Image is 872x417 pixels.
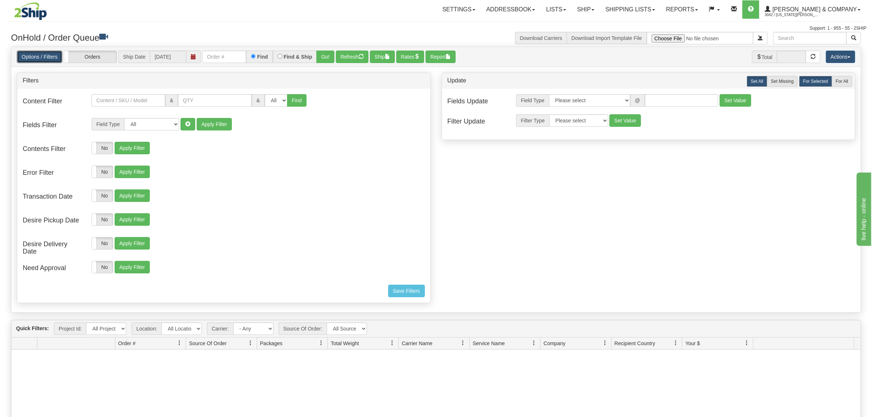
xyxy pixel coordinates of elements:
a: Order # filter column settings [173,337,186,349]
span: @ [630,94,645,107]
button: Search [846,32,861,44]
label: No [92,142,113,154]
a: Options / Filters [17,51,62,63]
span: Recipient Country [615,340,655,347]
h4: Desire Delivery Date [23,241,81,255]
label: Quick Filters: [16,325,49,332]
div: live help - online [5,4,68,13]
a: Reports [661,0,704,19]
label: For Selected [799,76,832,87]
span: Company [543,340,565,347]
h4: Desire Pickup Date [23,217,81,224]
label: No [92,190,113,202]
button: Apply Filter [115,237,150,250]
h4: Transaction Date [23,193,81,200]
span: Project Id: [54,322,86,335]
a: Ship [572,0,600,19]
input: QTY [178,94,252,107]
label: Set Missing [767,76,798,87]
button: Apply Filter [115,189,150,202]
a: Source Of Order filter column settings [244,337,257,349]
label: No [92,214,113,225]
label: Set All [747,76,767,87]
label: Orders [64,51,116,63]
span: Service Name [473,340,505,347]
span: Source Of Order [189,340,227,347]
button: Set Value [720,94,751,107]
button: Refresh [336,51,368,63]
h4: Error Filter [23,169,81,177]
a: Carrier Name filter column settings [457,337,470,349]
span: Total [752,51,777,63]
h4: Content Filter [23,98,81,105]
a: Download Carriers [520,35,562,41]
button: Save Filters [388,285,425,297]
button: Apply Filter [115,166,150,178]
a: Service Name filter column settings [528,337,540,349]
div: Support: 1 - 855 - 55 - 2SHIP [5,25,867,32]
input: Import [647,32,753,44]
button: Actions [826,51,855,63]
a: Total Weight filter column settings [386,337,398,349]
h4: Filter Update [448,118,505,125]
span: Carrier: [207,322,233,335]
div: grid toolbar [11,320,861,337]
button: Set Value [609,114,641,127]
label: No [92,166,113,178]
span: Location: [131,322,162,335]
label: No [92,261,113,273]
button: Apply Filter [115,261,150,273]
input: Order # [202,51,246,63]
span: Order # [118,340,136,347]
a: Shipping lists [600,0,660,19]
span: Filter Type [516,114,549,127]
button: Apply Filter [115,142,150,154]
div: Update [448,77,850,85]
iframe: chat widget [855,171,871,246]
span: Total Weight [331,340,359,347]
img: logo3042.jpg [5,2,56,21]
button: Find [287,94,307,107]
span: Packages [260,340,282,347]
a: [PERSON_NAME] & Company 3042 / [US_STATE][PERSON_NAME] [759,0,866,19]
span: Field Type [516,94,549,107]
a: Settings [437,0,481,19]
h3: OnHold / Order Queue [11,32,431,43]
span: Field Type [92,118,124,130]
label: For All [832,76,852,87]
label: Find [257,54,268,59]
button: Apply Filter [115,213,150,226]
input: Search [773,32,847,44]
span: Your $ [685,340,700,347]
a: Company filter column settings [599,337,611,349]
h4: Contents Filter [23,145,81,153]
h4: Fields Filter [23,122,81,129]
a: Download Import Template File [571,35,642,41]
a: Recipient Country filter column settings [669,337,682,349]
input: Content / SKU / Model [92,94,165,107]
h4: Need Approval [23,265,81,272]
span: Carrier Name [402,340,433,347]
div: Filters [23,77,425,85]
label: Find & Ship [284,54,312,59]
span: [PERSON_NAME] & Company [771,6,857,12]
button: Go! [316,51,334,63]
span: 3042 / [US_STATE][PERSON_NAME] [765,11,820,19]
span: Source Of Order: [279,322,327,335]
button: Rates [396,51,424,63]
div: & [252,94,264,107]
label: No [92,237,113,249]
div: & [165,94,178,107]
span: Ship Date [118,51,150,63]
a: Lists [541,0,571,19]
a: Packages filter column settings [315,337,327,349]
button: Apply Filter [197,118,232,130]
h4: Fields Update [448,98,505,105]
a: Addressbook [481,0,541,19]
button: Ship [370,51,395,63]
button: Report [426,51,456,63]
a: Your $ filter column settings [741,337,753,349]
